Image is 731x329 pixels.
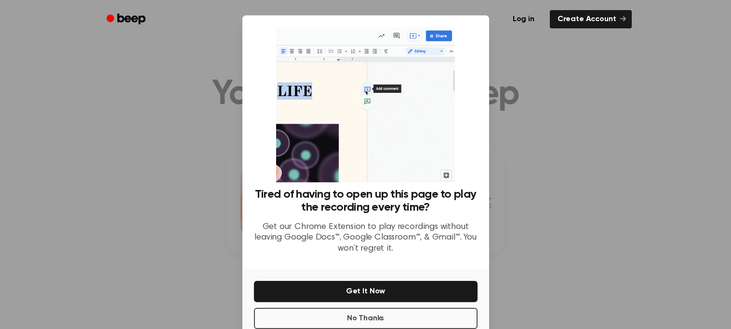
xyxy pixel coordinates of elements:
[100,10,154,29] a: Beep
[276,27,455,182] img: Beep extension in action
[254,308,478,329] button: No Thanks
[550,10,632,28] a: Create Account
[254,188,478,214] h3: Tired of having to open up this page to play the recording every time?
[254,281,478,302] button: Get It Now
[254,222,478,254] p: Get our Chrome Extension to play recordings without leaving Google Docs™, Google Classroom™, & Gm...
[503,8,544,30] a: Log in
